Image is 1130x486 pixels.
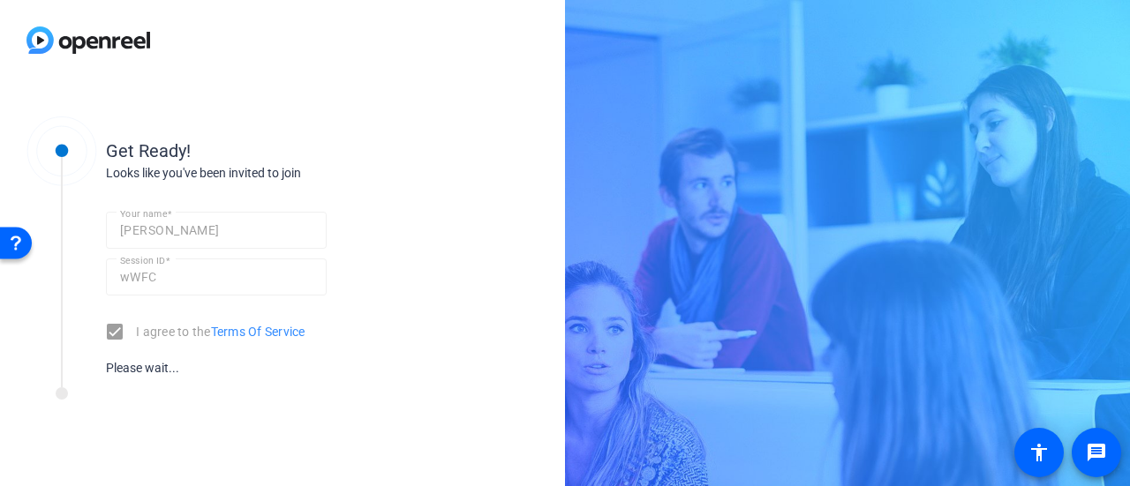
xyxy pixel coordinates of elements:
[120,255,165,265] mat-label: Session ID
[106,359,327,378] div: Please wait...
[106,164,459,183] div: Looks like you've been invited to join
[120,208,167,219] mat-label: Your name
[1028,442,1050,463] mat-icon: accessibility
[106,138,459,164] div: Get Ready!
[1086,442,1107,463] mat-icon: message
